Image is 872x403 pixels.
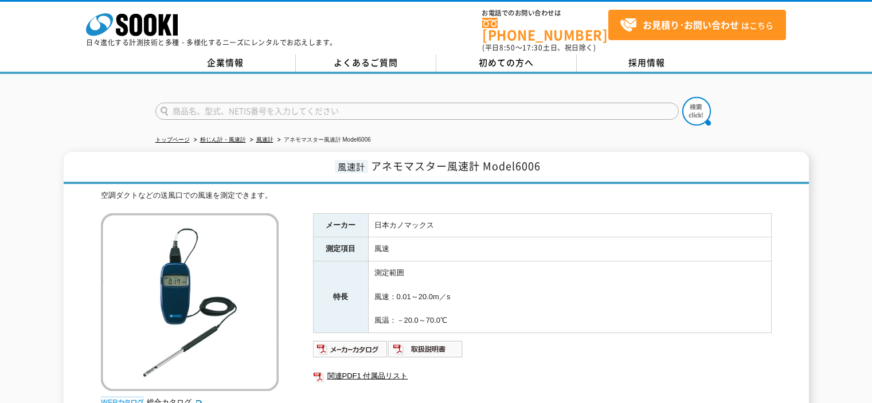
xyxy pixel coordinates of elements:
th: メーカー [313,213,368,237]
a: よくあるご質問 [296,54,436,72]
span: 風速計 [335,160,368,173]
input: 商品名、型式、NETIS番号を入力してください [155,103,679,120]
a: 採用情報 [577,54,717,72]
span: お電話でのお問い合わせは [482,10,608,17]
a: 企業情報 [155,54,296,72]
img: アネモマスター風速計 Model6006 [101,213,279,391]
a: 関連PDF1 付属品リスト [313,369,772,384]
p: 日々進化する計測技術と多種・多様化するニーズにレンタルでお応えします。 [86,39,337,46]
span: 17:30 [522,42,543,53]
a: トップページ [155,136,190,143]
span: 初めての方へ [479,56,534,69]
a: 風速計 [256,136,273,143]
div: 空調ダクトなどの送風口での風速を測定できます。 [101,190,772,202]
img: メーカーカタログ [313,340,388,358]
a: 取扱説明書 [388,347,463,356]
td: 風速 [368,237,771,261]
span: アネモマスター風速計 Model6006 [371,158,541,174]
img: btn_search.png [682,97,711,126]
a: 初めての方へ [436,54,577,72]
span: はこちら [620,17,773,34]
li: アネモマスター風速計 Model6006 [275,134,371,146]
span: 8:50 [499,42,515,53]
img: 取扱説明書 [388,340,463,358]
span: (平日 ～ 土日、祝日除く) [482,42,596,53]
strong: お見積り･お問い合わせ [643,18,739,32]
td: 測定範囲 風速：0.01～20.0m／s 風温：－20.0～70.0℃ [368,261,771,333]
td: 日本カノマックス [368,213,771,237]
th: 特長 [313,261,368,333]
th: 測定項目 [313,237,368,261]
a: 粉じん計・風速計 [200,136,246,143]
a: メーカーカタログ [313,347,388,356]
a: [PHONE_NUMBER] [482,18,608,41]
a: お見積り･お問い合わせはこちら [608,10,786,40]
